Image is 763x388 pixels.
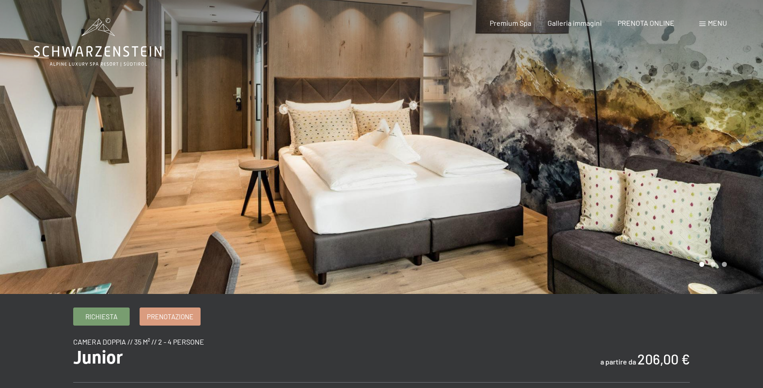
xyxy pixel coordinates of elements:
[600,357,636,366] span: a partire da
[548,19,602,27] a: Galleria immagini
[637,351,690,367] b: 206,00 €
[708,19,727,27] span: Menu
[74,308,129,325] a: Richiesta
[73,337,204,346] span: camera doppia // 35 m² // 2 - 4 persone
[618,19,674,27] a: PRENOTA ONLINE
[73,347,123,368] span: Junior
[490,19,531,27] a: Premium Spa
[140,308,200,325] a: Prenotazione
[147,312,193,322] span: Prenotazione
[85,312,117,322] span: Richiesta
